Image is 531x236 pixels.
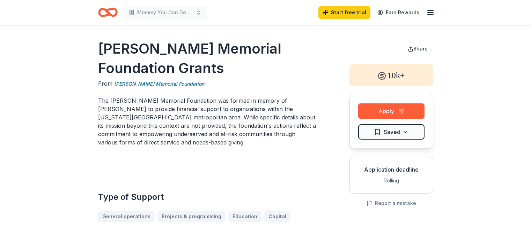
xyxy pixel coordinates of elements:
a: Earn Rewards [373,6,423,19]
p: The [PERSON_NAME] Memorial Foundation was formed in memory of [PERSON_NAME] to provide financial ... [98,96,316,147]
button: Mommy You Can Do It Mentorship Program [123,6,207,19]
button: Saved [358,124,425,140]
a: [PERSON_NAME] Memorial Foundation [114,80,204,88]
a: Education [228,211,261,222]
h2: Type of Support [98,191,316,203]
button: Share [402,42,433,56]
button: Apply [358,103,425,119]
div: From [98,79,316,88]
div: Application deadline [355,165,427,174]
span: Share [413,46,428,52]
a: Capital [264,211,290,222]
span: Mommy You Can Do It Mentorship Program [137,8,193,17]
button: Report a mistake [367,199,416,207]
a: General operations [98,211,155,222]
span: Saved [384,127,400,136]
div: 10k+ [349,64,433,86]
h1: [PERSON_NAME] Memorial Foundation Grants [98,39,316,78]
div: Rolling [355,176,427,185]
a: Start free trial [318,6,370,19]
a: Projects & programming [157,211,226,222]
a: Home [98,4,118,21]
